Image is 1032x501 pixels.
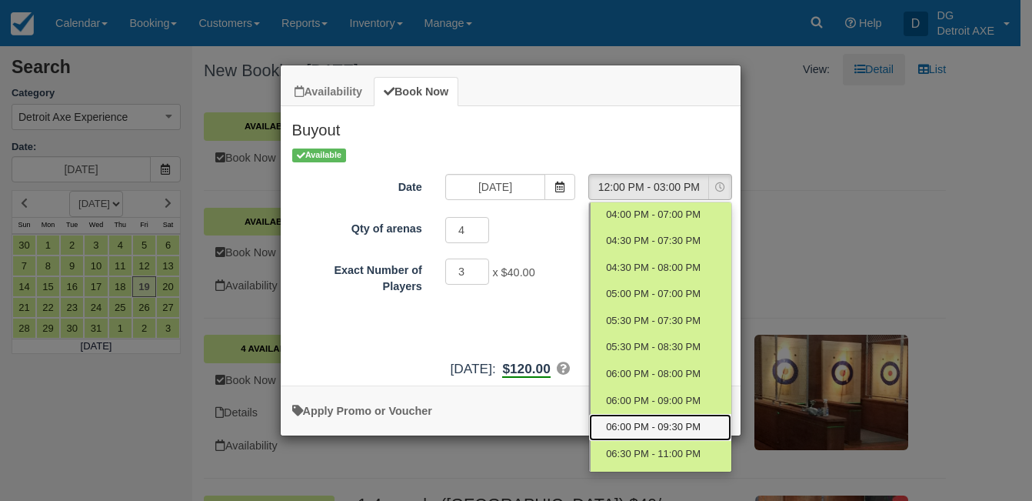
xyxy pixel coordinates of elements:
span: 05:30 PM - 07:30 PM [606,314,701,329]
div: : [281,359,741,379]
span: [DATE] [451,361,492,376]
span: 04:00 PM - 07:00 PM [606,208,701,222]
a: Book Now [374,77,458,107]
a: Apply Voucher [292,405,432,417]
label: Qty of arenas [281,215,434,237]
span: x $40.00 [492,267,534,279]
a: Availability [285,77,372,107]
b: $120.00 [502,361,550,378]
div: Item Modal [281,106,741,378]
input: Exact Number of Players [445,259,490,285]
span: 06:00 PM - 09:30 PM [606,420,701,435]
span: 04:30 PM - 08:00 PM [606,261,701,276]
label: Exact Number of Players [281,257,434,294]
span: 06:30 PM - 11:00 PM [606,447,701,462]
label: Date [281,174,434,195]
h2: Buyout [281,106,741,146]
span: 12:00 PM - 03:00 PM [589,179,708,195]
span: 06:00 PM - 09:00 PM [606,394,701,409]
span: 04:30 PM - 07:30 PM [606,234,701,249]
span: 06:00 PM - 08:00 PM [606,367,701,382]
span: 05:00 PM - 07:00 PM [606,287,701,302]
span: Available [292,149,347,162]
input: Qty of arenas [445,217,490,243]
span: 05:30 PM - 08:30 PM [606,340,701,355]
